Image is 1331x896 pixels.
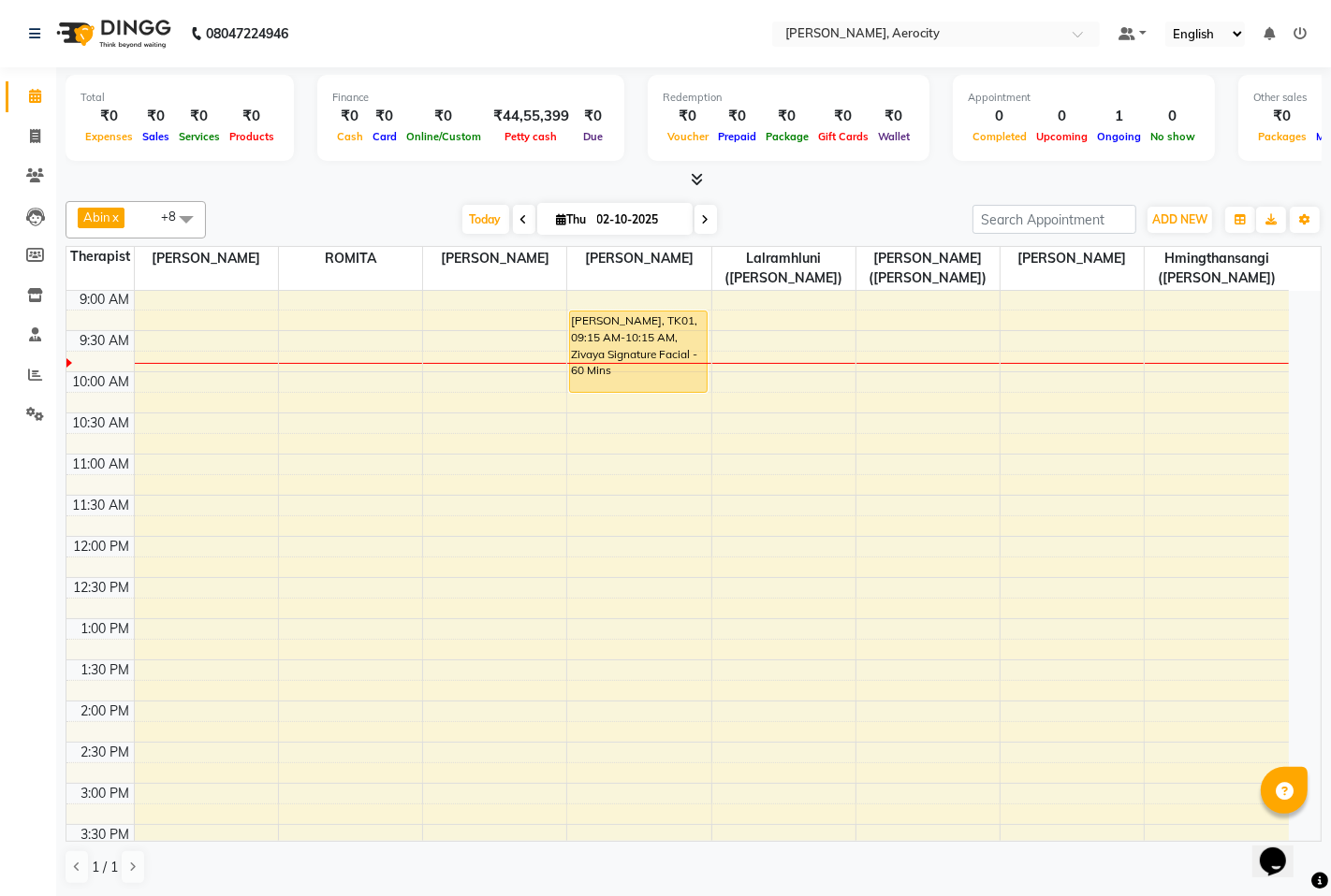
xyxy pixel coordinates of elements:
span: Sales [138,130,174,143]
div: 9:00 AM [77,290,134,310]
span: ROMITA [279,247,422,270]
span: Gift Cards [813,130,873,143]
span: +8 [161,209,190,224]
div: ₹0 [138,106,174,127]
div: 3:30 PM [78,825,134,845]
div: Finance [332,90,609,106]
div: 1:30 PM [78,660,134,680]
b: 08047224946 [206,7,288,60]
div: ₹0 [1253,106,1311,127]
span: Due [578,130,607,143]
span: Completed [968,130,1031,143]
div: Appointment [968,90,1200,106]
div: 0 [1031,106,1092,127]
div: ₹0 [368,106,402,127]
span: Packages [1253,130,1311,143]
img: logo [48,7,176,60]
span: Upcoming [1031,130,1092,143]
div: ₹0 [402,106,486,127]
input: Search Appointment [973,205,1136,234]
span: Online/Custom [402,130,486,143]
span: 1 / 1 [92,858,118,877]
input: 2025-10-02 [592,206,685,234]
div: 12:30 PM [70,578,134,598]
div: 2:00 PM [78,701,134,721]
iframe: chat widget [1252,821,1312,877]
div: 12:00 PM [70,537,134,556]
div: ₹0 [713,106,761,127]
div: 0 [1146,106,1200,127]
div: ₹0 [332,106,368,127]
span: Abin [83,210,110,224]
span: Today [462,205,509,234]
div: Total [80,90,279,106]
span: [PERSON_NAME] ([PERSON_NAME]) [856,247,1000,290]
div: 10:30 AM [69,413,134,433]
a: x [110,210,119,224]
span: [PERSON_NAME] [423,247,566,270]
span: Petty cash [501,130,563,143]
div: 2:30 PM [78,743,134,762]
span: Expenses [80,130,138,143]
div: 1:00 PM [78,619,134,639]
span: Cash [332,130,368,143]
span: Card [368,130,402,143]
div: ₹0 [577,106,609,127]
div: 11:00 AM [69,455,134,474]
span: [PERSON_NAME] [567,247,710,270]
div: [PERSON_NAME], TK01, 09:15 AM-10:15 AM, Zivaya Signature Facial - 60 Mins [570,311,706,392]
span: Products [225,130,279,143]
div: ₹0 [663,106,713,127]
span: Services [174,130,225,143]
div: ₹0 [80,106,138,127]
div: ₹0 [174,106,225,127]
button: ADD NEW [1148,207,1212,233]
div: 11:30 AM [69,496,134,515]
div: ₹0 [225,106,279,127]
div: ₹0 [813,106,873,127]
div: 9:30 AM [77,331,134,351]
div: ₹44,55,399 [486,106,577,127]
span: Ongoing [1092,130,1146,143]
div: 10:00 AM [69,372,134,392]
div: ₹0 [873,106,914,127]
span: Thu [552,212,592,226]
div: ₹0 [761,106,813,127]
span: Hmingthansangi ([PERSON_NAME]) [1145,247,1289,290]
span: Prepaid [713,130,761,143]
span: Lalramhluni ([PERSON_NAME]) [712,247,856,290]
div: 0 [968,106,1031,127]
div: 1 [1092,106,1146,127]
span: [PERSON_NAME] [135,247,278,270]
span: No show [1146,130,1200,143]
span: Package [761,130,813,143]
span: Voucher [663,130,713,143]
div: 3:00 PM [78,784,134,803]
span: ADD NEW [1152,212,1207,226]
div: Redemption [663,90,914,106]
span: Wallet [873,130,914,143]
div: Therapist [66,247,134,267]
span: [PERSON_NAME] [1001,247,1144,270]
